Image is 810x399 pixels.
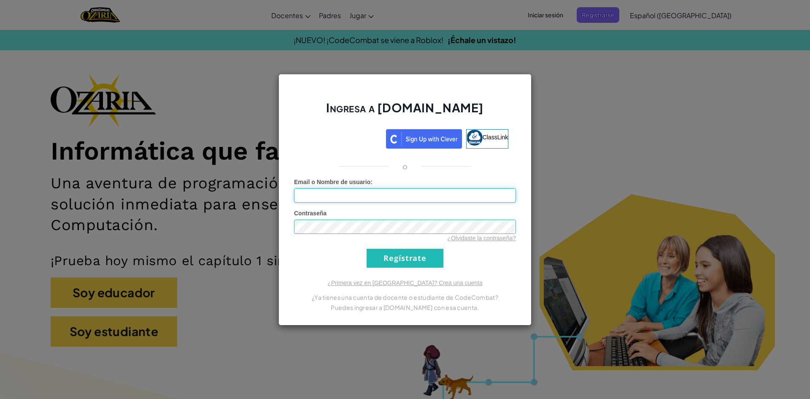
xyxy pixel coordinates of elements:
p: o [402,161,408,171]
input: Regístrate [367,249,443,268]
p: ¿Ya tienes una cuenta de docente o estudiante de CodeCombat? [294,292,516,302]
span: Email o Nombre de usuario [294,179,370,185]
img: clever_sso_button@2x.png [386,129,462,149]
h2: Ingresa a [DOMAIN_NAME] [294,100,516,124]
iframe: Botón de Acceder con Google [297,128,386,147]
span: ClassLink [483,133,508,140]
a: ¿Olvidaste la contraseña? [447,235,516,242]
label: : [294,178,373,186]
img: classlink-logo-small.png [467,130,483,146]
span: Contraseña [294,210,327,217]
a: ¿Primera vez en [GEOGRAPHIC_DATA]? Crea una cuenta [327,280,483,286]
p: Puedes ingresar a [DOMAIN_NAME] con esa cuenta. [294,302,516,312]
